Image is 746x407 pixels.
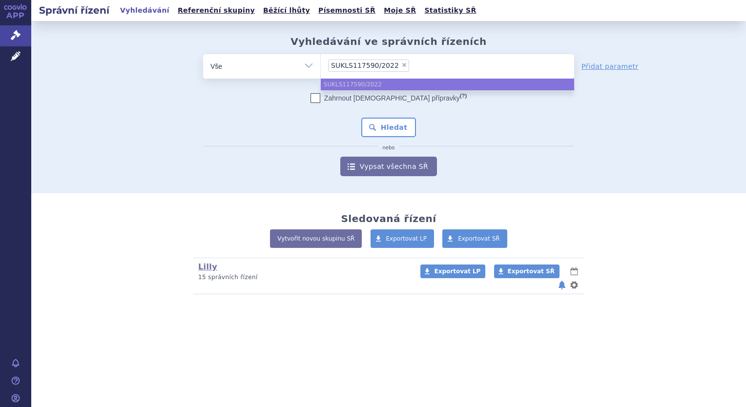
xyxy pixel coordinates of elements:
input: SUKLS117590/2022 [412,59,417,71]
h2: Sledovaná řízení [341,213,436,224]
i: nebo [378,145,400,151]
span: SUKLS117590/2022 [331,62,399,69]
a: Statistiky SŘ [421,4,479,17]
a: Exportovat LP [420,265,485,278]
p: 15 správních řízení [198,273,408,282]
a: Referenční skupiny [175,4,258,17]
span: Exportovat LP [434,268,480,275]
a: Exportovat LP [371,229,435,248]
a: Vypsat všechna SŘ [340,157,437,176]
abbr: (?) [460,93,467,99]
span: Exportovat SŘ [458,235,500,242]
span: × [401,62,407,68]
a: Exportovat SŘ [442,229,507,248]
a: Moje SŘ [381,4,419,17]
a: Běžící lhůty [260,4,313,17]
button: nastavení [569,279,579,291]
button: Hledat [361,118,416,137]
span: Exportovat SŘ [508,268,555,275]
label: Zahrnout [DEMOGRAPHIC_DATA] přípravky [311,93,467,103]
a: Písemnosti SŘ [315,4,378,17]
a: Přidat parametr [581,61,639,71]
h2: Vyhledávání ve správních řízeních [290,36,487,47]
a: Exportovat SŘ [494,265,559,278]
h2: Správní řízení [31,3,117,17]
a: Vyhledávání [117,4,172,17]
a: Vytvořit novou skupinu SŘ [270,229,362,248]
span: Exportovat LP [386,235,427,242]
button: notifikace [557,279,567,291]
button: lhůty [569,265,579,277]
a: Lilly [198,262,217,271]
